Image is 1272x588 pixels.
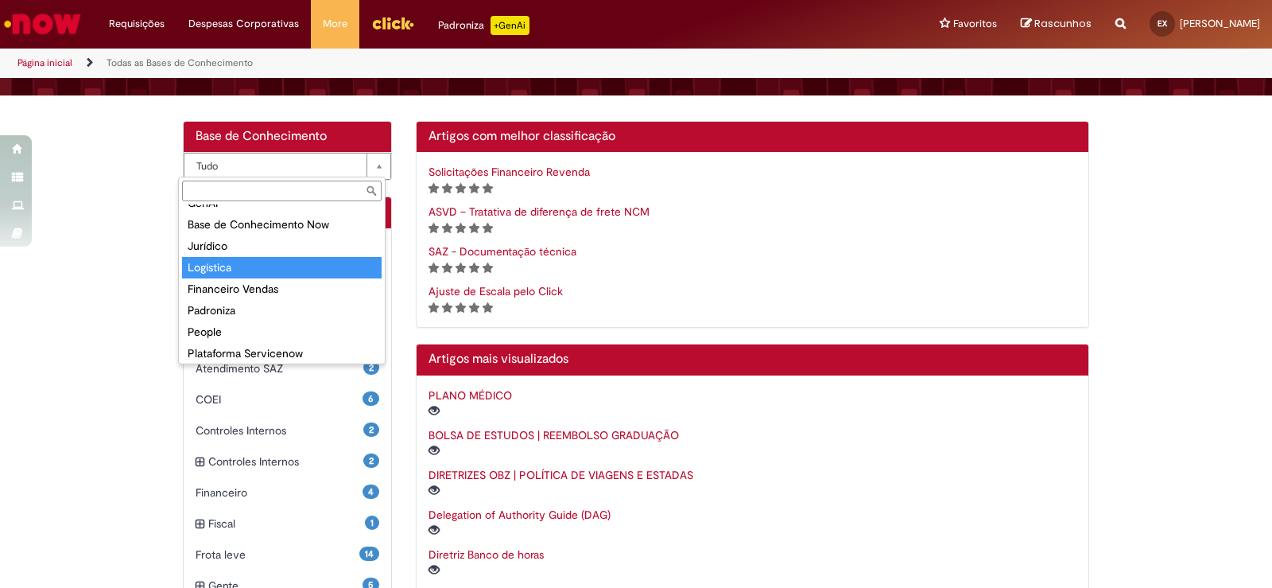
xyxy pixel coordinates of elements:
[182,236,382,257] div: Jurídico
[182,343,382,364] div: Plataforma Servicenow
[182,257,382,278] div: Logística
[182,321,382,343] div: People
[182,214,382,236] div: Base de Conhecimento Now
[182,278,382,300] div: Financeiro Vendas
[182,300,382,321] div: Padroniza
